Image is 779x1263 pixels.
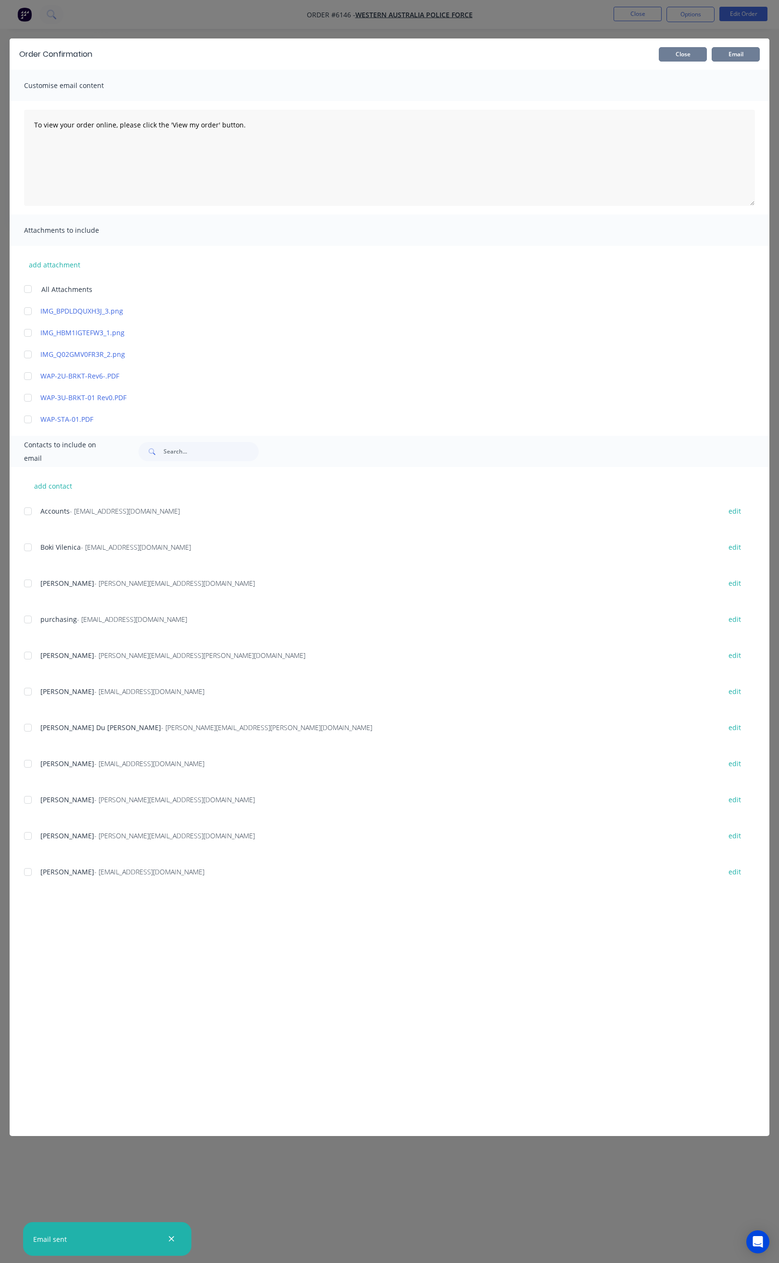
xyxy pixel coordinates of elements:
button: add attachment [24,257,85,272]
span: [PERSON_NAME] [40,867,94,876]
span: - [EMAIL_ADDRESS][DOMAIN_NAME] [94,867,204,876]
button: edit [723,649,747,662]
span: - [EMAIL_ADDRESS][DOMAIN_NAME] [81,543,191,552]
button: edit [723,757,747,770]
a: WAP-2U-BRKT-Rev6-.PDF [40,371,711,381]
span: Accounts [40,506,70,516]
a: IMG_HBM1IGTEFW3_1.png [40,328,711,338]
span: - [PERSON_NAME][EMAIL_ADDRESS][DOMAIN_NAME] [94,831,255,840]
span: All Attachments [41,284,92,294]
button: edit [723,721,747,734]
span: - [PERSON_NAME][EMAIL_ADDRESS][DOMAIN_NAME] [94,579,255,588]
span: [PERSON_NAME] [40,759,94,768]
input: Search... [163,442,259,461]
a: WAP-3U-BRKT-01 Rev0.PDF [40,392,711,403]
span: [PERSON_NAME] [40,831,94,840]
span: [PERSON_NAME] [40,795,94,804]
button: edit [723,613,747,626]
a: WAP-STA-01.PDF [40,414,711,424]
a: IMG_Q02GMV0FR3R_2.png [40,349,711,359]
span: Customise email content [24,79,130,92]
button: edit [723,865,747,878]
span: - [EMAIL_ADDRESS][DOMAIN_NAME] [70,506,180,516]
span: [PERSON_NAME] [40,687,94,696]
span: - [EMAIL_ADDRESS][DOMAIN_NAME] [77,615,187,624]
span: Attachments to include [24,224,130,237]
span: - [PERSON_NAME][EMAIL_ADDRESS][DOMAIN_NAME] [94,795,255,804]
button: edit [723,829,747,842]
div: Order Confirmation [19,49,92,60]
span: - [EMAIL_ADDRESS][DOMAIN_NAME] [94,759,204,768]
button: edit [723,541,747,554]
span: [PERSON_NAME] [40,579,94,588]
div: Open Intercom Messenger [746,1230,769,1253]
textarea: To view your order online, please click the 'View my order' button. [24,110,755,206]
button: add contact [24,479,82,493]
button: edit [723,685,747,698]
a: IMG_BPDLDQUXH3J_3.png [40,306,711,316]
span: - [PERSON_NAME][EMAIL_ADDRESS][PERSON_NAME][DOMAIN_NAME] [94,651,305,660]
span: Contacts to include on email [24,438,114,465]
button: edit [723,505,747,518]
span: Boki Vilenica [40,543,81,552]
span: purchasing [40,615,77,624]
button: edit [723,793,747,806]
span: [PERSON_NAME] [40,651,94,660]
span: - [PERSON_NAME][EMAIL_ADDRESS][PERSON_NAME][DOMAIN_NAME] [161,723,372,732]
span: - [EMAIL_ADDRESS][DOMAIN_NAME] [94,687,204,696]
div: Email sent [33,1234,67,1244]
button: Close [659,47,707,62]
button: edit [723,577,747,590]
span: [PERSON_NAME] Du [PERSON_NAME] [40,723,161,732]
button: Email [712,47,760,62]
